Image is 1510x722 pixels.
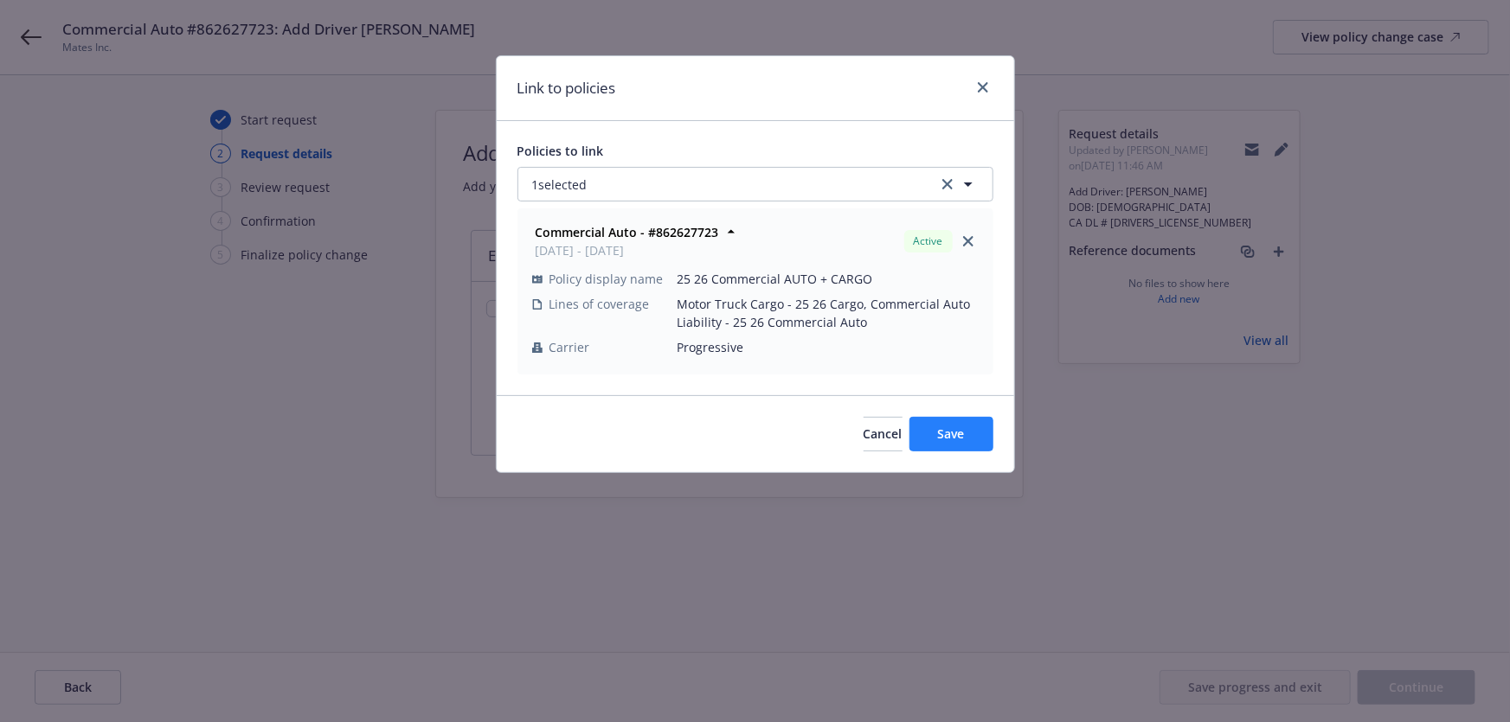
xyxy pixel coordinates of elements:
h1: Link to policies [517,77,616,99]
span: Policies to link [517,143,604,159]
a: close [973,77,993,98]
button: 1selectedclear selection [517,167,993,201]
span: 1 selected [532,176,588,194]
a: clear selection [937,174,958,195]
